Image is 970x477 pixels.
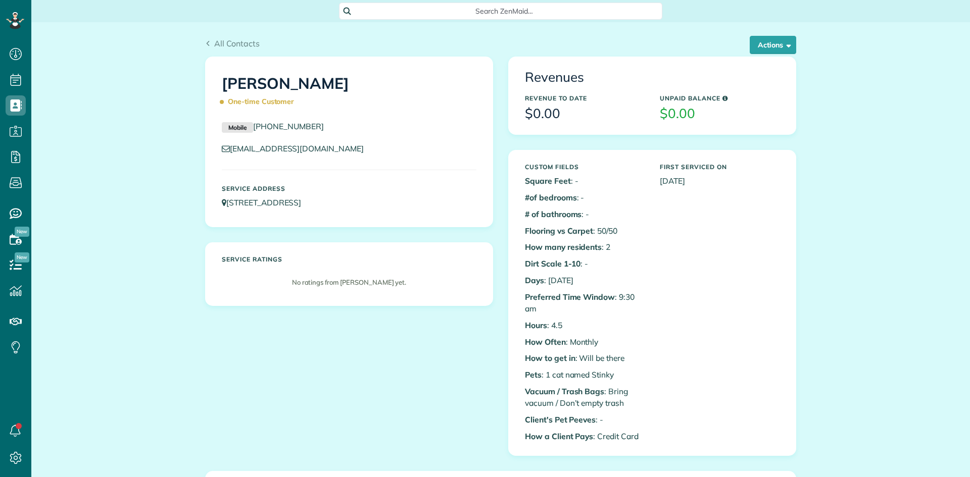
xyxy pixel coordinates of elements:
b: How a Client Pays [525,431,593,441]
p: : 4.5 [525,320,645,331]
p: : 50/50 [525,225,645,237]
h5: Unpaid Balance [660,95,780,101]
b: #of bedrooms [525,192,577,202]
p: : - [525,192,645,203]
b: Flooring vs Carpet [525,226,593,236]
p: [DATE] [660,175,780,187]
p: : [DATE] [525,275,645,286]
b: How to get in [525,353,575,363]
h5: First Serviced On [660,164,780,170]
h5: Service Address [222,185,476,192]
p: : - [525,208,645,220]
span: New [15,252,29,262]
b: Dirt Scale 1-10 [525,258,580,269]
h5: Service ratings [222,256,476,262]
span: New [15,227,29,237]
button: Actions [750,36,796,54]
b: How Often [525,337,566,347]
p: No ratings from [PERSON_NAME] yet. [227,278,471,287]
p: : Monthly [525,336,645,348]
p: : Bring vacuum / Don’t empty trash [525,386,645,409]
h3: $0.00 [525,107,645,121]
b: Days [525,275,544,285]
b: Client's Pet Peeves [525,414,596,425]
p: : - [525,258,645,270]
b: Preferred Time Window [525,292,615,302]
b: Vacuum / Trash Bags [525,386,604,396]
p: : Credit Card [525,431,645,442]
b: # of bathrooms [525,209,581,219]
b: Square Feet [525,176,571,186]
a: [STREET_ADDRESS] [222,197,311,207]
h5: Revenue to Date [525,95,645,101]
a: Mobile[PHONE_NUMBER] [222,121,324,131]
p: : Will be there [525,352,645,364]
b: Pets [525,369,542,380]
b: How many residents [525,242,602,252]
b: Hours [525,320,547,330]
a: [EMAIL_ADDRESS][DOMAIN_NAME] [222,143,373,153]
h1: [PERSON_NAME] [222,75,476,111]
span: One-time Customer [222,93,299,111]
span: All Contacts [214,38,260,48]
h5: Custom Fields [525,164,645,170]
h3: Revenues [525,70,780,85]
small: Mobile [222,122,253,133]
p: : - [525,414,645,426]
p: : 1 cat named Stinky [525,369,645,381]
h3: $0.00 [660,107,780,121]
a: All Contacts [205,37,260,49]
p: : 2 [525,241,645,253]
p: : - [525,175,645,187]
p: : 9:30 am [525,291,645,314]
